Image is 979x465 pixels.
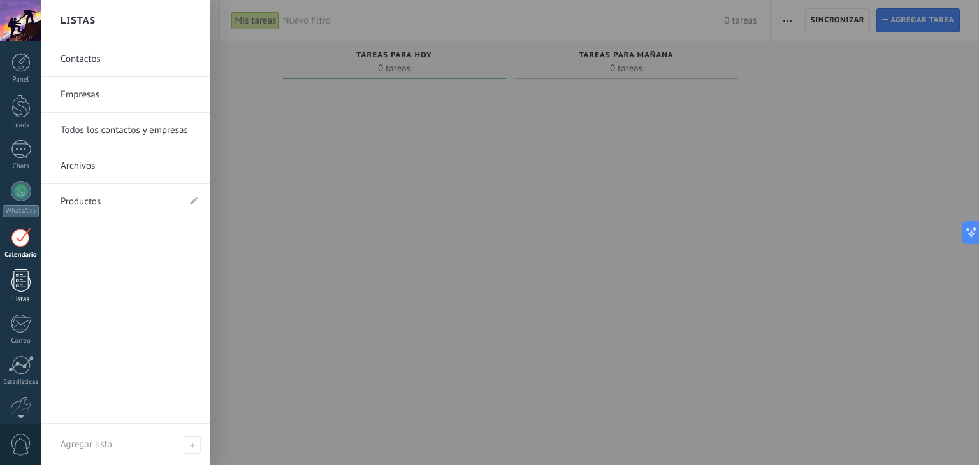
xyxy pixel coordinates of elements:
div: Panel [3,76,40,84]
div: Leads [3,122,40,130]
div: Estadísticas [3,378,40,387]
a: Empresas [61,77,198,113]
div: Correo [3,337,40,345]
a: Productos [61,184,178,220]
span: Agregar lista [61,438,112,450]
div: Listas [3,296,40,304]
span: Agregar lista [184,436,201,454]
div: Chats [3,162,40,171]
a: Todos los contactos y empresas [61,113,198,148]
div: WhatsApp [3,205,39,217]
div: Calendario [3,251,40,259]
h2: Listas [61,1,96,41]
a: Archivos [61,148,198,184]
a: Contactos [61,41,198,77]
